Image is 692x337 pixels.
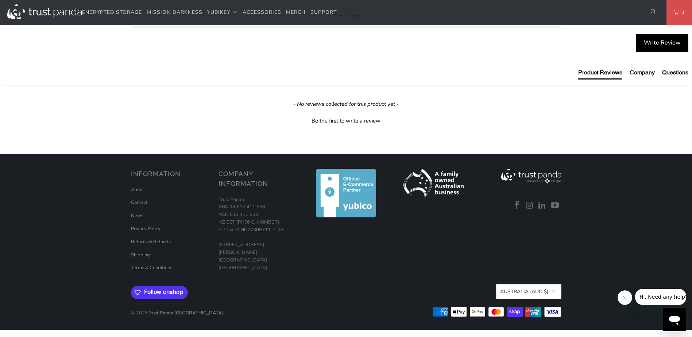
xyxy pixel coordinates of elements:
[310,4,337,21] a: Support
[550,201,561,210] a: Trust Panda Australia on YouTube
[618,290,632,305] iframe: Close message
[524,201,535,210] a: Trust Panda Australia on Instagram
[147,9,202,16] span: Mission Darkness
[293,100,399,108] em: - No reviews collected for this product yet -
[636,34,688,52] div: Write Review
[131,199,148,206] a: Contact
[679,8,684,16] span: 0
[147,4,202,21] a: Mission Darkness
[82,4,142,21] a: Encrypted Storage
[312,117,380,125] div: Be the first to write a review
[537,201,548,210] a: Trust Panda Australia on LinkedIn
[4,5,53,11] span: Hi. Need any help?
[512,201,523,210] a: Trust Panda Australia on Facebook
[207,4,238,21] summary: YubiKey
[243,9,281,16] span: Accessories
[4,115,688,125] div: Be the first to write a review
[496,284,561,299] button: Australia (AUD $)
[578,69,622,77] div: Product Reviews
[663,308,686,331] iframe: Button to launch messaging window
[131,225,161,232] a: Privacy Policy
[286,9,306,16] span: Merch
[131,252,150,258] a: Shipping
[286,4,306,21] a: Merch
[578,69,688,83] div: Reviews Tabs
[131,302,224,317] p: © 2025 .
[243,4,281,21] a: Accessories
[240,226,284,233] a: HU27309711-2-43
[131,186,144,193] a: About
[207,9,230,16] span: YubiKey
[82,4,337,21] nav: Translation missing: en.navigation.header.main_nav
[662,69,688,77] div: Questions
[131,212,143,219] a: News
[7,4,82,19] img: Trust Panda Australia
[219,196,299,272] p: Trust Panda ABN 14 612 411 668 ACN 612 411 668 NZ GST [PHONE_NUMBER] EU Tax ID: [STREET_ADDRESS][...
[310,9,337,16] span: Support
[148,310,223,316] a: Trust Panda [GEOGRAPHIC_DATA]
[630,69,655,77] div: Company
[131,239,171,245] a: Returns & Refunds
[131,264,172,271] a: Terms & Conditions
[82,9,142,16] span: Encrypted Storage
[635,289,686,305] iframe: Message from company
